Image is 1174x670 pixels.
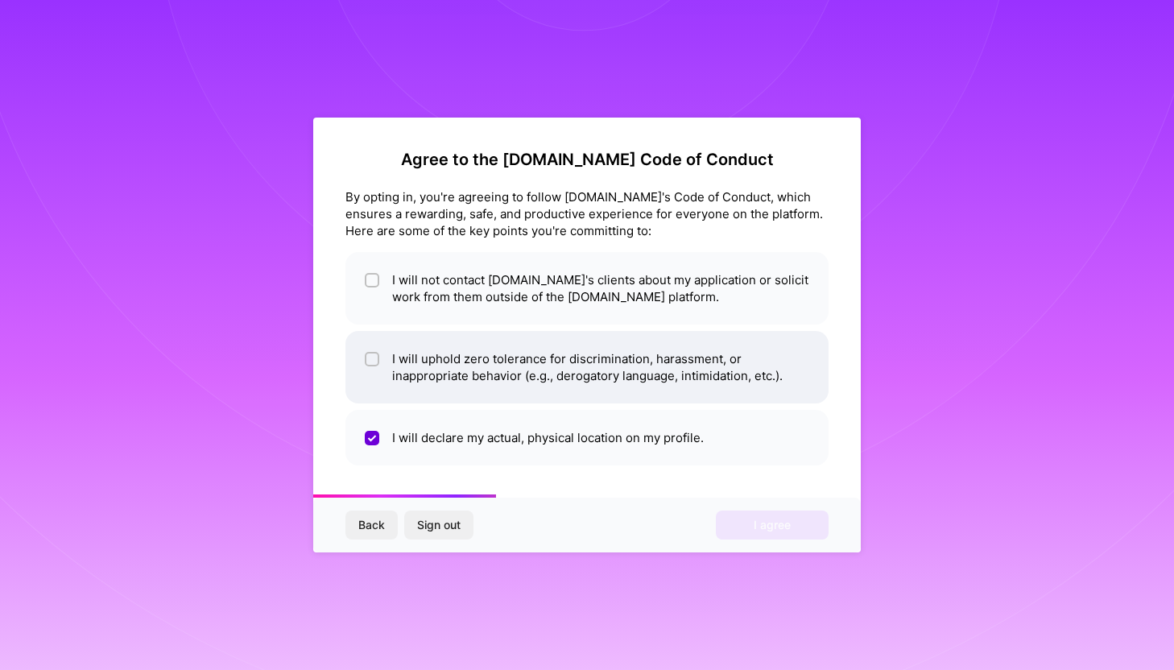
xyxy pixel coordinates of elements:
[345,188,829,239] div: By opting in, you're agreeing to follow [DOMAIN_NAME]'s Code of Conduct, which ensures a rewardin...
[358,517,385,533] span: Back
[345,252,829,325] li: I will not contact [DOMAIN_NAME]'s clients about my application or solicit work from them outside...
[345,150,829,169] h2: Agree to the [DOMAIN_NAME] Code of Conduct
[345,511,398,540] button: Back
[404,511,473,540] button: Sign out
[417,517,461,533] span: Sign out
[345,331,829,403] li: I will uphold zero tolerance for discrimination, harassment, or inappropriate behavior (e.g., der...
[345,410,829,465] li: I will declare my actual, physical location on my profile.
